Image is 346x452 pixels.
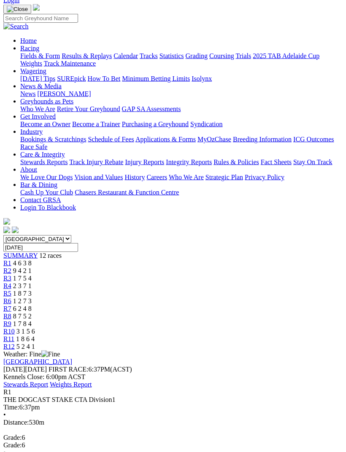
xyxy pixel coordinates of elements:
span: 1 8 7 3 [13,290,32,297]
button: Toggle navigation [3,5,31,14]
a: Login To Blackbook [20,204,76,211]
span: 2 3 7 1 [13,282,32,289]
span: 9 4 2 1 [13,267,32,274]
div: News & Media [20,90,343,98]
img: twitter.svg [12,227,19,233]
div: Industry [20,136,343,151]
a: Minimum Betting Limits [122,75,190,82]
a: Tracks [140,52,158,59]
a: Injury Reports [125,158,164,166]
span: Grade: [3,434,22,441]
a: R4 [3,282,11,289]
span: R2 [3,267,11,274]
a: Chasers Restaurant & Function Centre [75,189,179,196]
img: Search [3,23,29,30]
span: R1 [3,388,11,396]
a: Results & Replays [62,52,112,59]
a: About [20,166,37,173]
span: Time: [3,404,19,411]
span: • [3,411,6,418]
a: SUMMARY [3,252,38,259]
span: FIRST RACE: [49,366,88,373]
a: Cash Up Your Club [20,189,73,196]
a: Become a Trainer [72,120,120,128]
img: Fine [41,350,60,358]
div: About [20,174,343,181]
a: Calendar [114,52,138,59]
span: Distance: [3,419,29,426]
span: 3 1 5 6 [16,328,35,335]
span: Weather: Fine [3,350,60,358]
a: R12 [3,343,15,350]
a: R1 [3,259,11,267]
a: News & Media [20,83,62,90]
span: R5 [3,290,11,297]
a: MyOzChase [197,136,231,143]
div: Racing [20,52,343,67]
a: [PERSON_NAME] [37,90,91,97]
a: Weights Report [50,381,92,388]
a: Who We Are [169,174,204,181]
a: GAP SA Assessments [122,105,181,112]
a: Schedule of Fees [88,136,134,143]
img: facebook.svg [3,227,10,233]
div: Wagering [20,75,343,83]
span: 6:37PM(ACST) [49,366,132,373]
a: R3 [3,275,11,282]
span: 1 2 7 3 [13,297,32,305]
a: R11 [3,335,14,342]
a: Get Involved [20,113,56,120]
div: 530m [3,419,343,426]
img: Close [7,6,28,13]
a: Strategic Plan [205,174,243,181]
a: R10 [3,328,15,335]
input: Search [3,14,78,23]
a: Bar & Dining [20,181,57,188]
a: Industry [20,128,43,135]
a: Statistics [159,52,184,59]
a: Grading [186,52,208,59]
span: Grade: [3,441,22,449]
a: R9 [3,320,11,327]
div: Get Involved [20,120,343,128]
a: [GEOGRAPHIC_DATA] [3,358,72,365]
a: Isolynx [192,75,212,82]
span: 6 2 4 8 [13,305,32,312]
a: Fact Sheets [261,158,292,166]
div: 6 [3,434,343,441]
a: Breeding Information [233,136,292,143]
a: History [124,174,145,181]
div: 6:37pm [3,404,343,411]
a: ICG Outcomes [293,136,334,143]
a: Retire Your Greyhound [57,105,120,112]
span: 5 2 4 1 [16,343,35,350]
a: R6 [3,297,11,305]
div: Care & Integrity [20,158,343,166]
a: Coursing [209,52,234,59]
a: We Love Our Dogs [20,174,73,181]
a: 2025 TAB Adelaide Cup [253,52,319,59]
a: Trials [235,52,251,59]
a: Fields & Form [20,52,60,59]
span: [DATE] [3,366,47,373]
span: 8 7 5 2 [13,313,32,320]
a: How To Bet [88,75,121,82]
a: Home [20,37,37,44]
a: Care & Integrity [20,151,65,158]
span: 1 8 6 4 [16,335,35,342]
a: R7 [3,305,11,312]
a: Track Injury Rebate [69,158,123,166]
a: Contact GRSA [20,196,61,203]
a: Who We Are [20,105,55,112]
a: Bookings & Scratchings [20,136,86,143]
a: SUREpick [57,75,86,82]
a: R8 [3,313,11,320]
